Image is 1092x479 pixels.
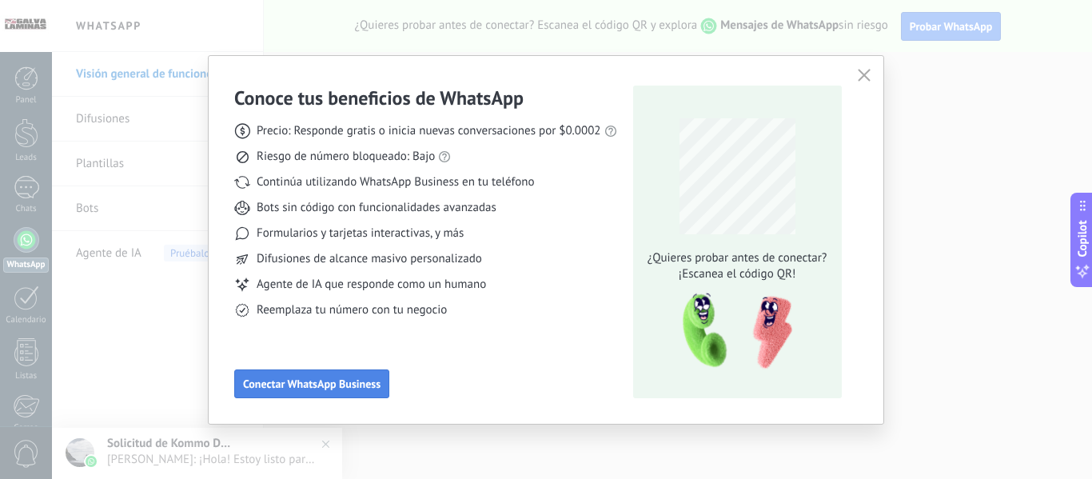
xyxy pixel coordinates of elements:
[643,266,831,282] span: ¡Escanea el código QR!
[257,174,534,190] span: Continúa utilizando WhatsApp Business en tu teléfono
[1074,220,1090,257] span: Copilot
[257,200,496,216] span: Bots sin código con funcionalidades avanzadas
[669,289,795,374] img: qr-pic-1x.png
[257,149,435,165] span: Riesgo de número bloqueado: Bajo
[257,277,486,293] span: Agente de IA que responde como un humano
[257,251,482,267] span: Difusiones de alcance masivo personalizado
[234,369,389,398] button: Conectar WhatsApp Business
[257,226,464,241] span: Formularios y tarjetas interactivas, y más
[643,250,831,266] span: ¿Quieres probar antes de conectar?
[234,86,524,110] h3: Conoce tus beneficios de WhatsApp
[257,123,601,139] span: Precio: Responde gratis o inicia nuevas conversaciones por $0.0002
[257,302,447,318] span: Reemplaza tu número con tu negocio
[243,378,381,389] span: Conectar WhatsApp Business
